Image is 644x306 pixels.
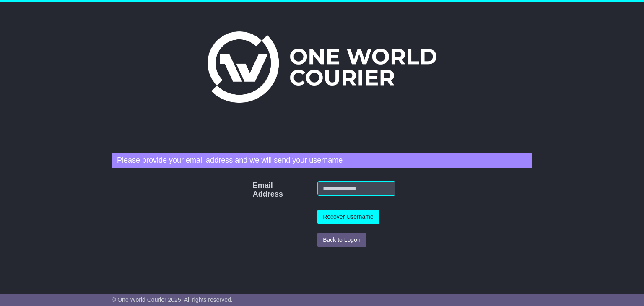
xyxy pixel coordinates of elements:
div: Please provide your email address and we will send your username [112,153,532,168]
button: Recover Username [317,210,379,224]
img: One World [208,31,436,103]
span: © One World Courier 2025. All rights reserved. [112,296,233,303]
label: Email Address [249,181,264,199]
button: Back to Logon [317,233,366,247]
